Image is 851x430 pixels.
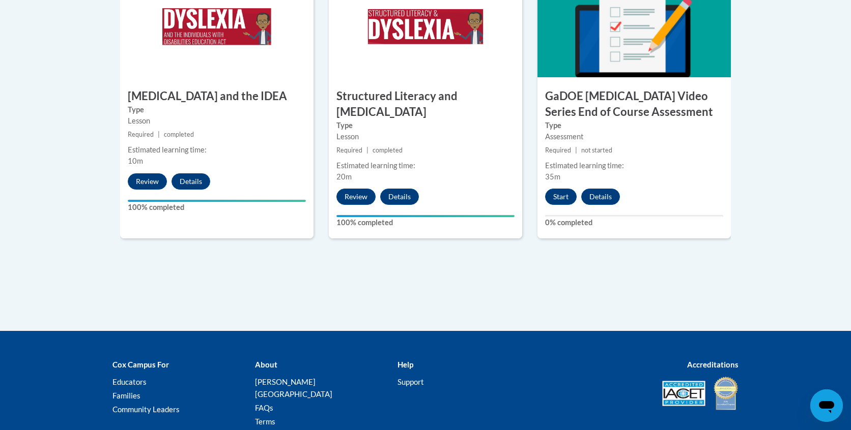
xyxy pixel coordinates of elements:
[545,172,560,181] span: 35m
[398,377,424,386] a: Support
[128,115,306,127] div: Lesson
[336,215,515,217] div: Your progress
[255,403,273,412] a: FAQs
[366,146,368,154] span: |
[336,146,362,154] span: Required
[128,104,306,115] label: Type
[112,377,147,386] a: Educators
[581,146,612,154] span: not started
[112,391,140,400] a: Families
[662,381,705,406] img: Accredited IACET® Provider
[545,120,723,131] label: Type
[373,146,403,154] span: completed
[112,405,180,414] a: Community Leaders
[336,189,376,205] button: Review
[128,131,154,138] span: Required
[545,160,723,171] div: Estimated learning time:
[336,217,515,228] label: 100% completed
[545,131,723,142] div: Assessment
[380,189,419,205] button: Details
[128,157,143,165] span: 10m
[128,144,306,156] div: Estimated learning time:
[545,189,577,205] button: Start
[545,146,571,154] span: Required
[545,217,723,228] label: 0% completed
[810,389,843,422] iframe: Button to launch messaging window
[128,202,306,213] label: 100% completed
[336,131,515,142] div: Lesson
[158,131,160,138] span: |
[537,88,731,120] h3: GaDOE [MEDICAL_DATA] Video Series End of Course Assessment
[398,360,413,369] b: Help
[255,417,275,426] a: Terms
[128,200,306,202] div: Your progress
[164,131,194,138] span: completed
[255,377,332,398] a: [PERSON_NAME][GEOGRAPHIC_DATA]
[581,189,620,205] button: Details
[255,360,277,369] b: About
[575,146,577,154] span: |
[336,160,515,171] div: Estimated learning time:
[713,376,739,411] img: IDA® Accredited
[120,88,314,104] h3: [MEDICAL_DATA] and the IDEA
[336,172,352,181] span: 20m
[128,173,167,190] button: Review
[336,120,515,131] label: Type
[687,360,739,369] b: Accreditations
[172,173,210,190] button: Details
[112,360,169,369] b: Cox Campus For
[329,88,522,120] h3: Structured Literacy and [MEDICAL_DATA]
